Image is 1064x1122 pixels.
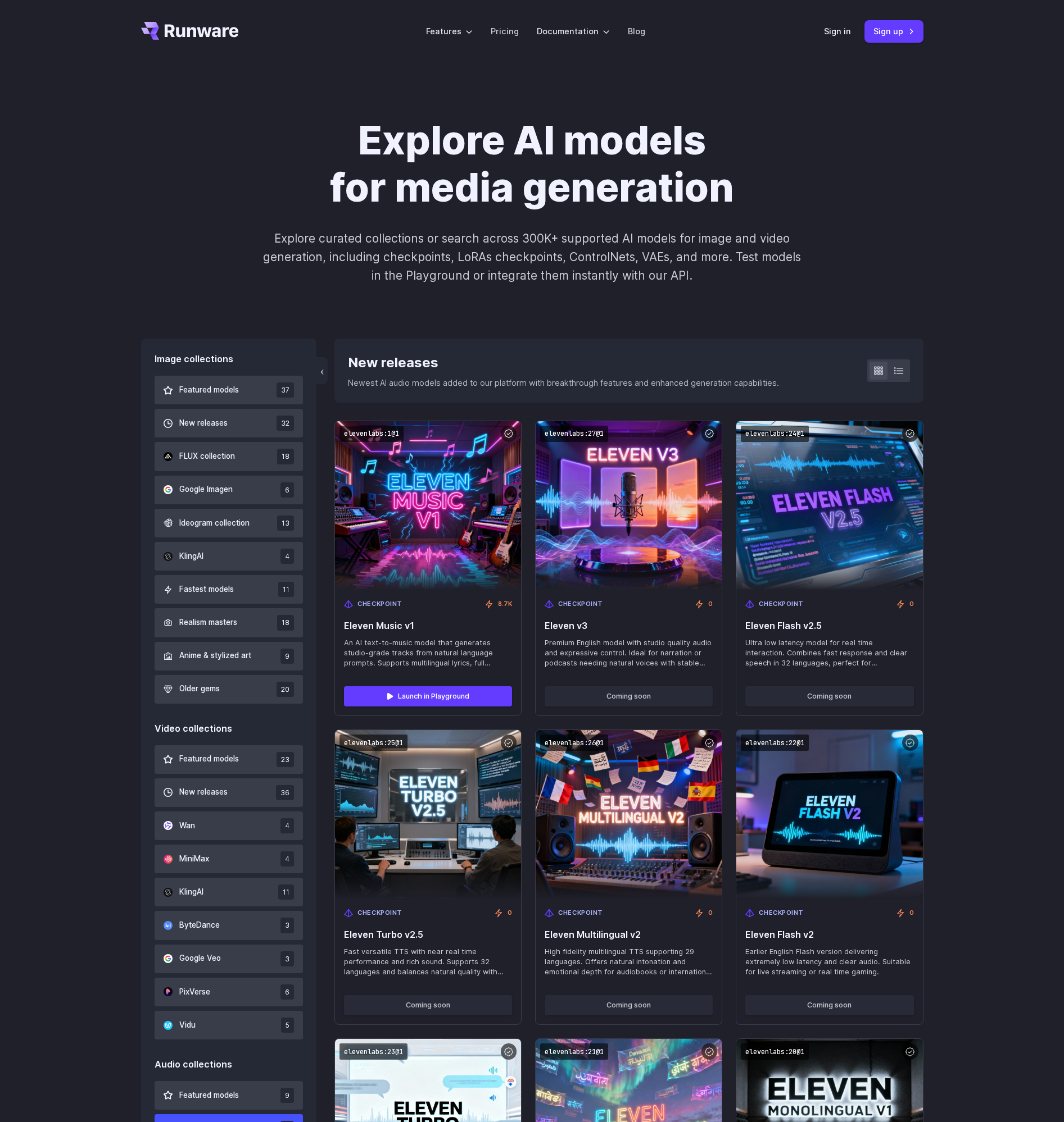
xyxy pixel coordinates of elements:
[277,682,294,697] span: 20
[280,549,294,564] span: 4
[277,416,294,431] span: 32
[558,908,603,918] span: Checkpoint
[179,919,220,932] span: ByteDance
[155,352,304,367] div: Image collections
[344,621,512,631] span: Eleven Music v1
[179,1019,196,1032] span: Vidu
[344,995,512,1015] button: Coming soon
[708,599,713,609] span: 0
[745,686,913,706] button: Coming soon
[155,811,304,840] button: Wan 4
[179,952,221,965] span: Google Veo
[179,683,220,695] span: Older gems
[280,951,294,966] span: 3
[179,450,235,463] span: FLUX collection
[741,426,809,442] code: elevenlabs:24@1
[498,599,512,609] span: 8.7K
[280,649,294,664] span: 9
[179,853,209,865] span: MiniMax
[545,638,713,668] span: Premium English model with studio quality audio and expressive control. Ideal for narration or po...
[280,482,294,498] span: 6
[745,638,913,668] span: Ultra low latency model for real time interaction. Combines fast response and clear speech in 32 ...
[339,735,408,751] code: elevenlabs:25@1
[155,509,304,537] button: Ideogram collection 13
[155,575,304,604] button: Fastest models 11
[179,820,195,832] span: Wan
[276,785,294,800] span: 36
[280,984,294,1000] span: 6
[155,476,304,504] button: Google Imagen 6
[736,730,922,899] img: Eleven Flash v2
[155,722,304,736] div: Video collections
[281,1018,294,1033] span: 5
[745,929,913,940] span: Eleven Flash v2
[280,1088,294,1103] span: 9
[545,995,713,1015] button: Coming soon
[179,1089,239,1102] span: Featured models
[864,20,923,42] a: Sign up
[537,25,610,38] label: Documentation
[277,752,294,767] span: 23
[540,426,608,442] code: elevenlabs:27@1
[278,582,294,597] span: 11
[179,753,239,765] span: Featured models
[155,745,304,774] button: Featured models 23
[745,947,913,977] span: Earlier English Flash version delivering extremely low latency and clear audio. Suitable for live...
[155,376,304,404] button: Featured models 37
[558,599,603,609] span: Checkpoint
[545,621,713,631] span: Eleven v3
[508,908,512,918] span: 0
[179,986,210,998] span: PixVerse
[339,1043,408,1060] code: elevenlabs:23@1
[708,908,713,918] span: 0
[909,599,914,609] span: 0
[280,918,294,933] span: 3
[741,1043,809,1060] code: elevenlabs:20@1
[179,417,228,430] span: New releases
[745,621,913,631] span: Eleven Flash v2.5
[179,583,234,596] span: Fastest models
[155,442,304,471] button: FLUX collection 18
[155,978,304,1006] button: PixVerse 6
[280,818,294,833] span: 4
[357,908,402,918] span: Checkpoint
[344,638,512,668] span: An AI text-to-music model that generates studio-grade tracks from natural language prompts. Suppo...
[759,908,804,918] span: Checkpoint
[759,599,804,609] span: Checkpoint
[155,1057,304,1072] div: Audio collections
[277,382,294,398] span: 37
[540,735,608,751] code: elevenlabs:26@1
[179,650,251,662] span: Anime & stylized art
[179,786,228,799] span: New releases
[628,25,645,38] a: Blog
[348,352,779,373] div: New releases
[536,730,722,899] img: Eleven Multilingual v2
[179,550,203,563] span: KlingAI
[344,686,512,706] a: Launch in Playground
[155,642,304,671] button: Anime & stylized art 9
[280,851,294,866] span: 4
[155,542,304,571] button: KlingAI 4
[540,1043,608,1060] code: elevenlabs:21@1
[277,516,294,531] span: 13
[155,675,304,704] button: Older gems 20
[179,384,239,396] span: Featured models
[909,908,914,918] span: 0
[179,484,233,496] span: Google Imagen
[316,357,328,384] button: ‹
[155,778,304,807] button: New releases 36
[357,599,402,609] span: Checkpoint
[155,878,304,906] button: KlingAI 11
[491,25,519,38] a: Pricing
[179,886,203,898] span: KlingAI
[536,421,722,590] img: Eleven v3
[277,615,294,630] span: 18
[745,995,913,1015] button: Coming soon
[155,1011,304,1039] button: Vidu 5
[545,929,713,940] span: Eleven Multilingual v2
[141,22,239,40] a: Go to /
[155,409,304,437] button: New releases 32
[155,911,304,939] button: ByteDance 3
[258,229,805,285] p: Explore curated collections or search across 300K+ supported AI models for image and video genera...
[736,421,922,590] img: Eleven Flash v2.5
